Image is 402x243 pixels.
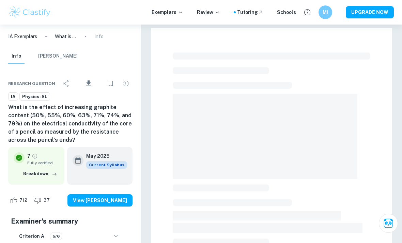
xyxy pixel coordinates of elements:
h5: Examiner's summary [11,216,130,226]
p: What is the effect of increasing graphite content (50%, 55%, 60%, 63%, 71%, 74%, and 79%) on the ... [55,33,77,40]
div: Download [74,75,103,92]
div: Share [59,77,73,90]
span: 37 [40,197,53,204]
span: Physics-SL [20,93,50,100]
h6: MI [322,9,329,16]
div: This exemplar is based on the current syllabus. Feel free to refer to it for inspiration/ideas wh... [86,161,127,169]
span: Research question [8,80,55,87]
p: Exemplars [152,9,183,16]
span: IA [9,93,18,100]
h6: What is the effect of increasing graphite content (50%, 55%, 60%, 63%, 71%, 74%, and 79%) on the ... [8,103,133,144]
a: Tutoring [237,9,263,16]
div: Dislike [32,195,53,206]
button: Breakdown [21,169,59,179]
span: Fully verified [27,160,59,166]
a: Schools [277,9,296,16]
div: Report issue [119,77,133,90]
a: Grade fully verified [32,153,38,159]
button: Ask Clai [379,214,398,233]
p: Info [94,33,104,40]
button: UPGRADE NOW [346,6,394,18]
div: Bookmark [104,77,118,90]
button: Help and Feedback [301,6,313,18]
h6: May 2025 [86,152,122,160]
span: 5/6 [50,233,62,239]
div: Like [8,195,31,206]
p: Review [197,9,220,16]
a: IA Exemplars [8,33,37,40]
button: Info [8,49,25,64]
span: 712 [16,197,31,204]
a: Physics-SL [19,92,50,101]
button: MI [319,5,332,19]
img: Clastify logo [8,5,51,19]
button: [PERSON_NAME] [38,49,78,64]
a: IA [8,92,18,101]
button: View [PERSON_NAME] [67,194,133,207]
h6: Criterion A [19,232,44,240]
span: Current Syllabus [86,161,127,169]
p: 7 [27,152,30,160]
